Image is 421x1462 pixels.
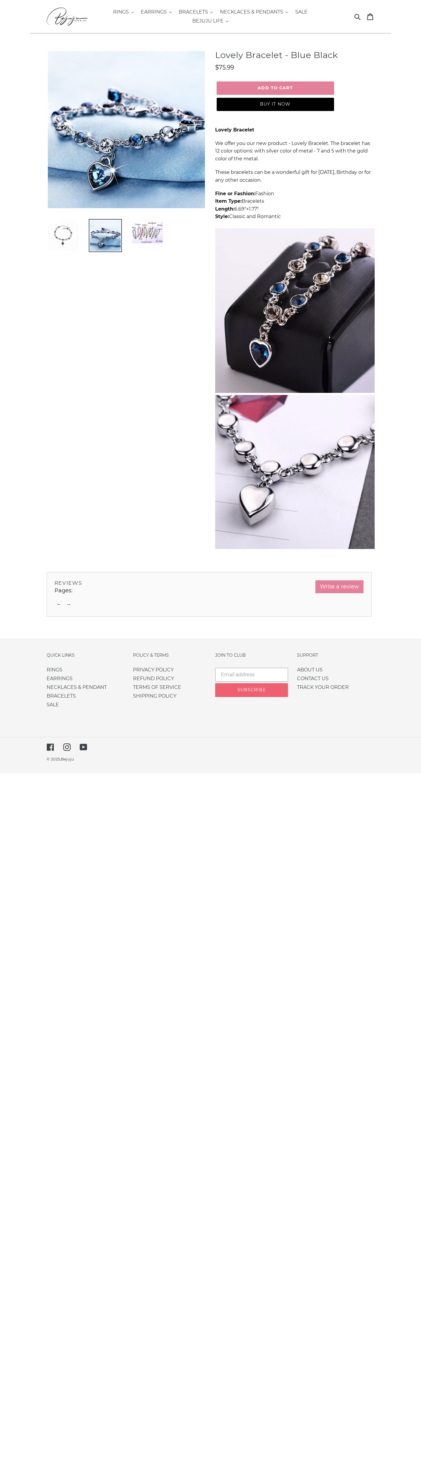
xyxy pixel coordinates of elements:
[215,668,288,682] input: Email address
[141,9,167,15] span: EARRINGS
[297,652,349,659] p: SUPPORT
[215,64,234,71] span: $75.99
[47,684,107,690] a: NECKLACES & PENDANT
[215,127,254,133] strong: Lovely Bracelet
[215,206,234,212] strong: Length:
[295,9,308,15] span: SALE
[47,652,116,659] p: QUICK LINKS
[189,17,231,26] button: BEJUJU LIFE
[47,219,80,252] img: Load image into Gallery viewer, Lovely Bracelet - Blue Black
[217,98,334,111] button: Buy it now
[47,693,76,699] a: BRACELETS
[215,214,229,219] strong: Style:
[133,652,190,659] p: POLICY & TERMS
[54,580,364,586] h2: Reviews
[315,580,364,594] button: Write a review
[217,82,334,95] button: Add to cart
[215,652,288,659] p: JOIN TO CLUB
[47,757,74,761] small: © 2025,
[179,9,208,15] span: BRACELETS
[47,676,73,681] a: EARRINGS
[47,8,94,26] img: Bejuju
[215,140,370,162] span: We offer you our new product - Lovely Bracelet. The bracelet has 12 color options: with silver co...
[215,169,371,183] span: These bracelets can be a wonderful gift for [DATE], Birthday or for any other occasion.
[220,9,283,15] span: NECKLACES & PENDANTS
[215,191,274,196] span: Fashion
[138,8,175,17] button: EARRINGS
[176,8,216,17] button: BRACELETS
[258,85,293,91] span: Add to cart
[217,8,291,17] button: NECKLACES & PENDANTS
[192,18,224,24] span: BEJUJU LIFE
[133,667,174,673] a: PRIVACY POLICY
[110,8,137,17] button: RINGS
[133,676,174,681] a: REFUND POLICY
[113,9,129,15] span: RINGS
[215,214,281,219] span: Classic and Romantic
[47,702,59,708] a: SALE
[297,684,349,690] a: TRACK YOUR ORDER
[292,8,311,17] a: SALE
[215,50,375,60] h1: Lovely Bracelet - Blue Black
[297,676,329,681] a: CONTACT US
[297,667,323,673] a: ABOUT US
[215,191,255,196] strong: Fine or Fashion:
[237,687,266,692] span: Subscribe
[131,219,164,245] img: Load image into Gallery viewer, Lovely Bracelet - Blue Black
[215,198,242,204] strong: Item Type:
[89,219,122,252] img: Load image into Gallery viewer, Lovely Bracelet - Blue Black
[215,198,264,204] span: Bracelets
[133,693,176,699] a: SHIPPING POLICY
[133,684,181,690] a: TERMS OF SERVICE
[54,601,64,607] a: ←
[215,683,288,697] button: Subscribe
[47,667,62,673] a: RINGS
[64,601,74,607] a: →
[215,206,259,212] span: 6.69"+1.77"
[54,586,364,595] p: Pages:
[61,757,74,761] a: Bejuju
